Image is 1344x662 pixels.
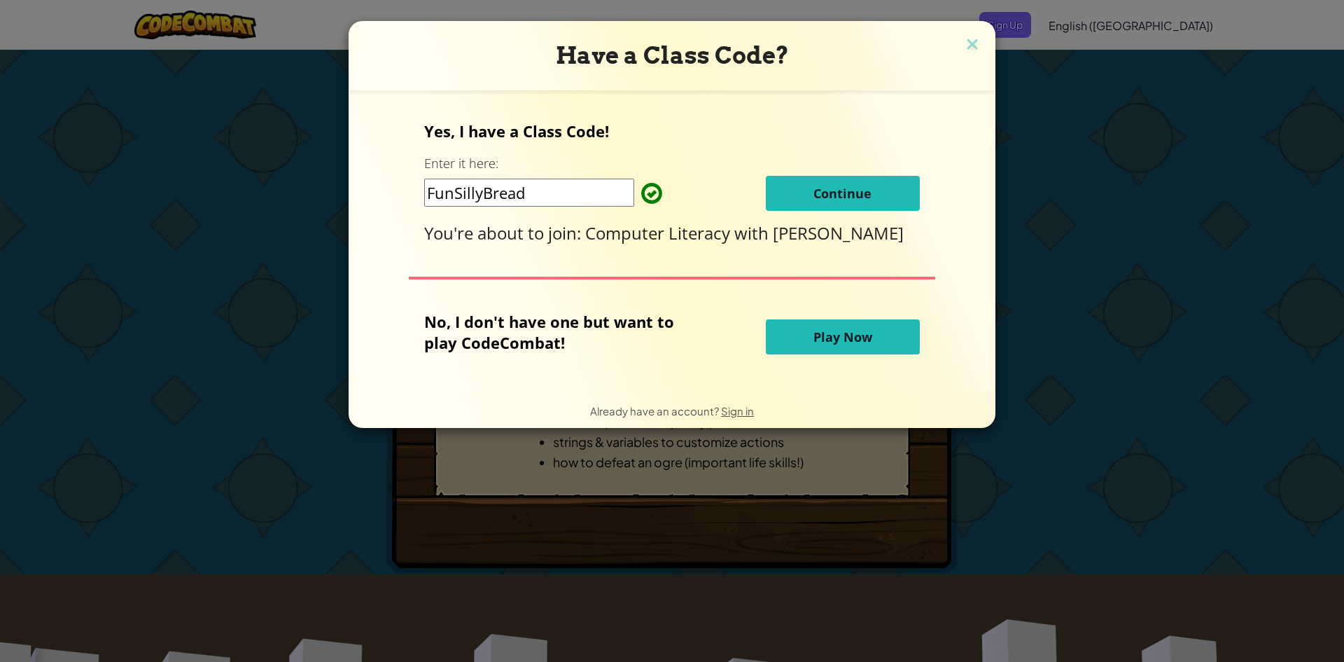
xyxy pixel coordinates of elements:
[424,155,498,172] label: Enter it here:
[585,221,734,244] span: Computer Literacy
[424,120,919,142] p: Yes, I have a Class Code!
[734,221,773,244] span: with
[773,221,904,244] span: [PERSON_NAME]
[963,35,981,56] img: close icon
[590,404,721,418] span: Already have an account?
[424,311,695,353] p: No, I don't have one but want to play CodeCombat!
[556,41,789,69] span: Have a Class Code?
[813,185,871,202] span: Continue
[766,319,920,354] button: Play Now
[813,329,872,345] span: Play Now
[424,221,585,244] span: You're about to join:
[721,404,754,418] a: Sign in
[766,176,920,211] button: Continue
